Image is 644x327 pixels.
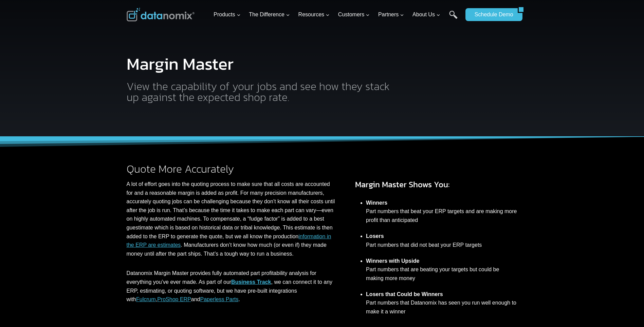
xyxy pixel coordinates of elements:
[465,8,518,21] a: Schedule Demo
[366,286,517,320] li: Part numbers that Datanomix has seen you run well enough to make it a winner
[127,269,336,304] p: Datanomix Margin Master provides fully automated part profitability analysis for everything you’v...
[355,178,517,191] h3: Margin Master Shows You:
[449,11,458,26] a: Search
[412,10,440,19] span: About Us
[366,195,517,228] li: Part numbers that beat your ERP targets and are making more profit than anticipated
[127,55,395,72] h1: Margin Master
[378,10,404,19] span: Partners
[157,296,191,302] a: ProShop ERP
[214,10,240,19] span: Products
[338,10,370,19] span: Customers
[211,4,462,26] nav: Primary Navigation
[136,296,156,302] a: Fulcrum
[366,233,384,239] strong: Losers
[366,291,443,297] strong: Losers that Could be Winners
[366,228,517,253] li: Part numbers that did not beat your ERP targets
[366,253,517,286] li: Part numbers that are beating your targets but could be making more money
[298,10,330,19] span: Resources
[200,296,239,302] a: Paperless Parts
[127,180,336,258] p: A lot of effort goes into the quoting process to make sure that all costs are accounted for and a...
[366,258,419,264] strong: Winners with Upside
[249,10,290,19] span: The Difference
[127,163,336,174] h2: Quote More Accurately
[127,8,195,21] img: Datanomix
[127,81,395,103] h2: View the capability of your jobs and see how they stack up against the expected shop rate.
[231,279,271,285] a: Business Track
[366,200,387,206] strong: Winners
